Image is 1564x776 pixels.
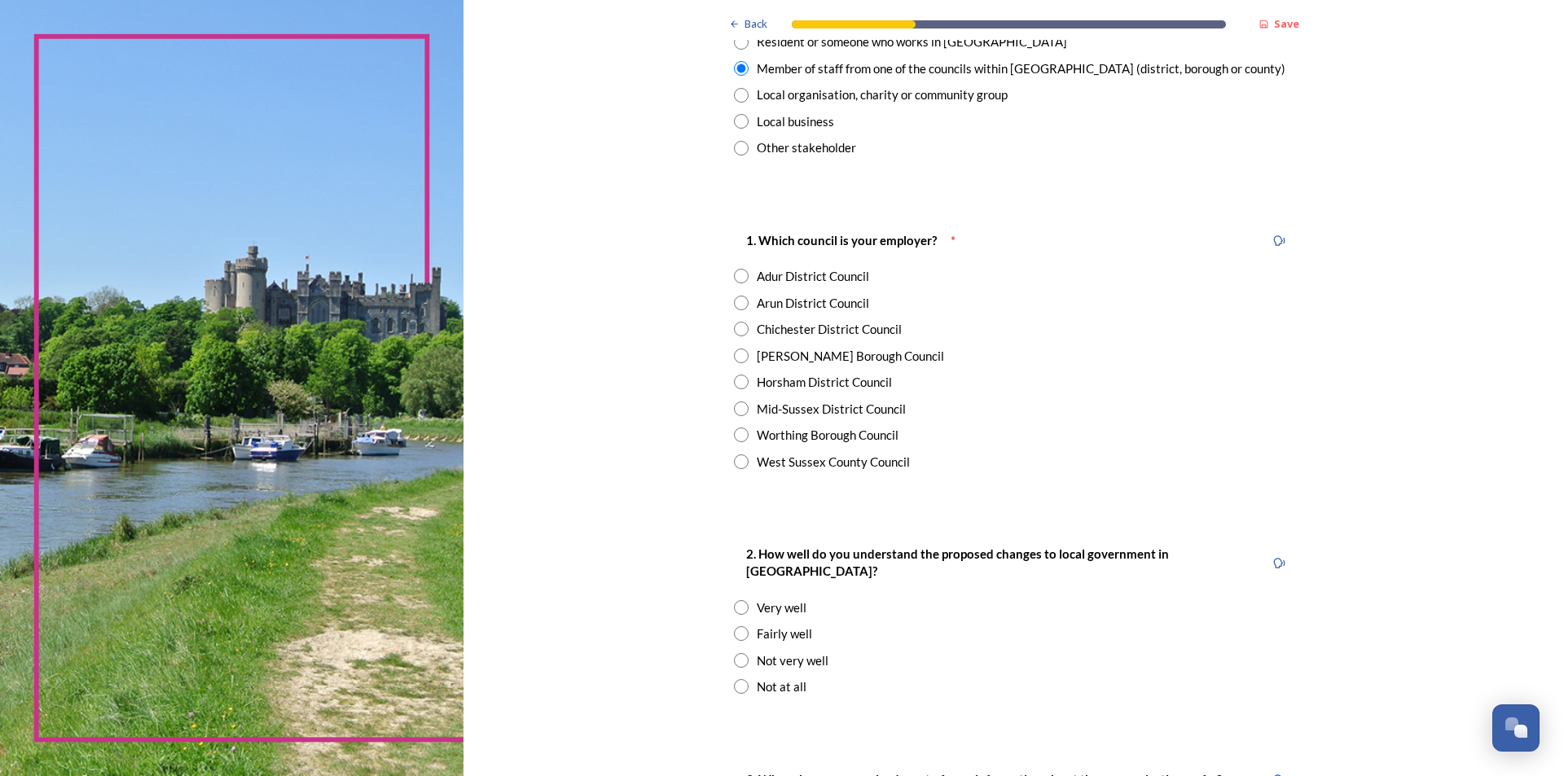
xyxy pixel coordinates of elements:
div: Horsham District Council [757,373,892,392]
div: Adur District Council [757,267,869,286]
button: Open Chat [1492,704,1540,752]
div: Worthing Borough Council [757,426,898,445]
div: Local organisation, charity or community group [757,85,1008,104]
span: Back [745,16,767,32]
div: Not at all [757,677,806,696]
div: Local business [757,112,834,131]
div: Not very well [757,651,828,670]
strong: 1. Which council is your employer? [746,233,937,248]
div: Arun District Council [757,294,869,313]
div: Fairly well [757,625,812,643]
div: Member of staff from one of the councils within [GEOGRAPHIC_DATA] (district, borough or county) [757,59,1285,78]
div: West Sussex County Council [757,453,910,471]
strong: 2. How well do you understand the proposed changes to local government in [GEOGRAPHIC_DATA]? [746,546,1171,578]
div: Chichester District Council [757,320,902,339]
div: Very well [757,598,806,617]
strong: Save [1274,16,1299,31]
div: Resident or someone who works in [GEOGRAPHIC_DATA] [757,33,1067,51]
div: [PERSON_NAME] Borough Council [757,347,944,366]
div: Mid-Sussex District Council [757,400,906,419]
div: Other stakeholder [757,138,856,157]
